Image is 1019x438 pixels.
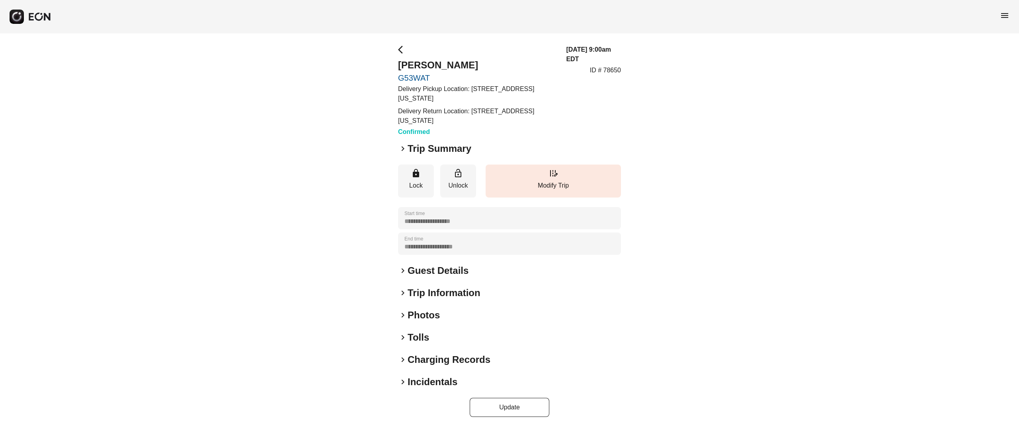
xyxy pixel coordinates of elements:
p: Unlock [444,181,472,190]
p: Lock [402,181,430,190]
p: Modify Trip [490,181,617,190]
button: Lock [398,165,434,198]
h2: Incidentals [408,376,457,388]
button: Unlock [440,165,476,198]
a: G53WAT [398,73,556,83]
p: Delivery Pickup Location: [STREET_ADDRESS][US_STATE] [398,84,556,103]
p: Delivery Return Location: [STREET_ADDRESS][US_STATE] [398,107,556,126]
span: keyboard_arrow_right [398,288,408,298]
span: arrow_back_ios [398,45,408,54]
h3: [DATE] 9:00am EDT [566,45,621,64]
span: keyboard_arrow_right [398,266,408,275]
span: menu [1000,11,1009,20]
h2: Photos [408,309,440,322]
h2: Trip Summary [408,142,471,155]
span: keyboard_arrow_right [398,377,408,387]
span: lock [411,169,421,178]
span: keyboard_arrow_right [398,144,408,153]
h3: Confirmed [398,127,556,137]
button: Update [470,398,549,417]
span: keyboard_arrow_right [398,333,408,342]
p: ID # 78650 [590,66,621,75]
h2: [PERSON_NAME] [398,59,556,72]
span: lock_open [453,169,463,178]
span: keyboard_arrow_right [398,310,408,320]
h2: Trip Information [408,287,480,299]
h2: Guest Details [408,264,469,277]
button: Modify Trip [486,165,621,198]
span: edit_road [549,169,558,178]
span: keyboard_arrow_right [398,355,408,364]
h2: Charging Records [408,353,490,366]
h2: Tolls [408,331,429,344]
